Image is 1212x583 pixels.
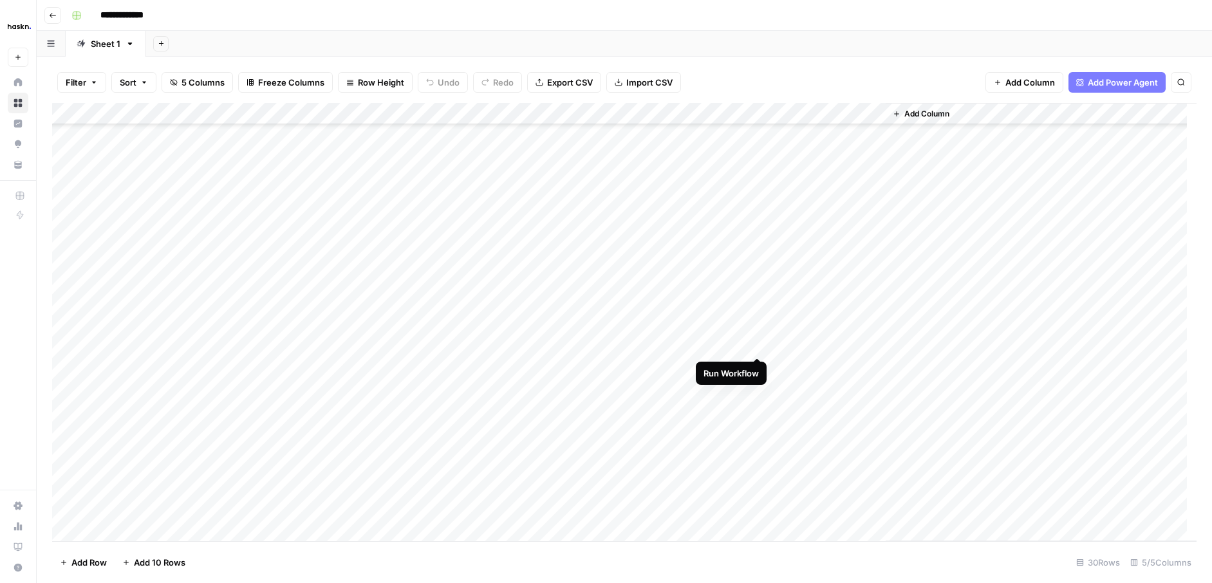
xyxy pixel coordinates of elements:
a: Settings [8,495,28,516]
button: Freeze Columns [238,72,333,93]
button: Add Row [52,552,115,573]
button: Add Column [985,72,1063,93]
button: Sort [111,72,156,93]
span: Add Column [904,108,949,120]
span: Import CSV [626,76,673,89]
div: 5/5 Columns [1125,552,1197,573]
a: Your Data [8,154,28,175]
button: Help + Support [8,557,28,578]
span: Freeze Columns [258,76,324,89]
img: Haskn Logo [8,15,31,38]
button: Undo [418,72,468,93]
span: 5 Columns [182,76,225,89]
span: Redo [493,76,514,89]
span: Undo [438,76,460,89]
div: Run Workflow [704,367,759,380]
span: Filter [66,76,86,89]
button: Add Column [888,106,955,122]
button: Add 10 Rows [115,552,193,573]
span: Add Row [71,556,107,569]
a: Browse [8,93,28,113]
div: 30 Rows [1071,552,1125,573]
span: Export CSV [547,76,593,89]
a: Insights [8,113,28,134]
button: Row Height [338,72,413,93]
span: Sort [120,76,136,89]
span: Add Column [1005,76,1055,89]
button: Redo [473,72,522,93]
button: Workspace: Haskn [8,10,28,42]
span: Row Height [358,76,404,89]
button: Filter [57,72,106,93]
button: 5 Columns [162,72,233,93]
a: Usage [8,516,28,537]
a: Learning Hub [8,537,28,557]
a: Sheet 1 [66,31,145,57]
div: Sheet 1 [91,37,120,50]
button: Export CSV [527,72,601,93]
button: Add Power Agent [1068,72,1166,93]
button: Import CSV [606,72,681,93]
span: Add 10 Rows [134,556,185,569]
a: Home [8,72,28,93]
a: Opportunities [8,134,28,154]
span: Add Power Agent [1088,76,1158,89]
